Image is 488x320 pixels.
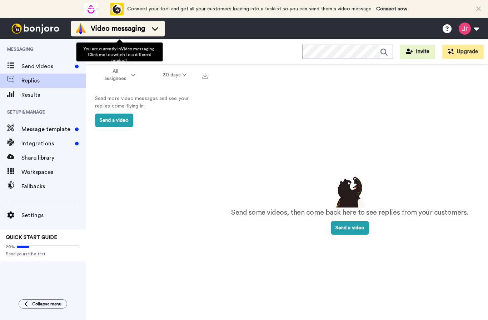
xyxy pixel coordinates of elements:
[21,76,86,85] span: Replies
[75,23,86,34] img: vm-color.svg
[19,299,67,309] button: Collapse menu
[376,6,407,11] a: Connect now
[9,24,62,34] img: bj-logo-header-white.svg
[127,6,373,11] span: Connect your tool and get all your customers loading into a tasklist so you can send them a video...
[400,45,435,59] button: Invite
[331,225,369,230] a: Send a video
[95,114,133,127] button: Send a video
[21,154,86,162] span: Share library
[87,65,149,85] button: All assignees
[332,175,368,207] img: results-emptystates.png
[149,69,200,81] button: 30 days
[84,47,156,62] span: You are currently in Video messaging . Click me to switch to a different product.
[21,168,86,176] span: Workspaces
[21,125,72,134] span: Message template
[331,221,369,235] button: Send a video
[6,235,57,240] span: QUICK START GUIDE
[202,73,208,79] img: export.svg
[442,45,484,59] button: Upgrade
[91,24,145,34] span: Video messaging
[21,62,72,71] span: Send videos
[101,68,130,82] span: All assignees
[231,207,468,218] p: Send some videos, then come back here to see replies from your customers.
[84,3,124,15] div: animation
[21,139,72,148] span: Integrations
[6,251,80,257] span: Send yourself a test
[21,91,86,99] span: Results
[95,95,202,110] p: Send more video messages and see your replies come flying in.
[21,211,86,220] span: Settings
[32,301,61,307] span: Collapse menu
[21,182,86,191] span: Fallbacks
[6,244,15,250] span: 20%
[200,70,210,80] button: Export all results that match these filters now.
